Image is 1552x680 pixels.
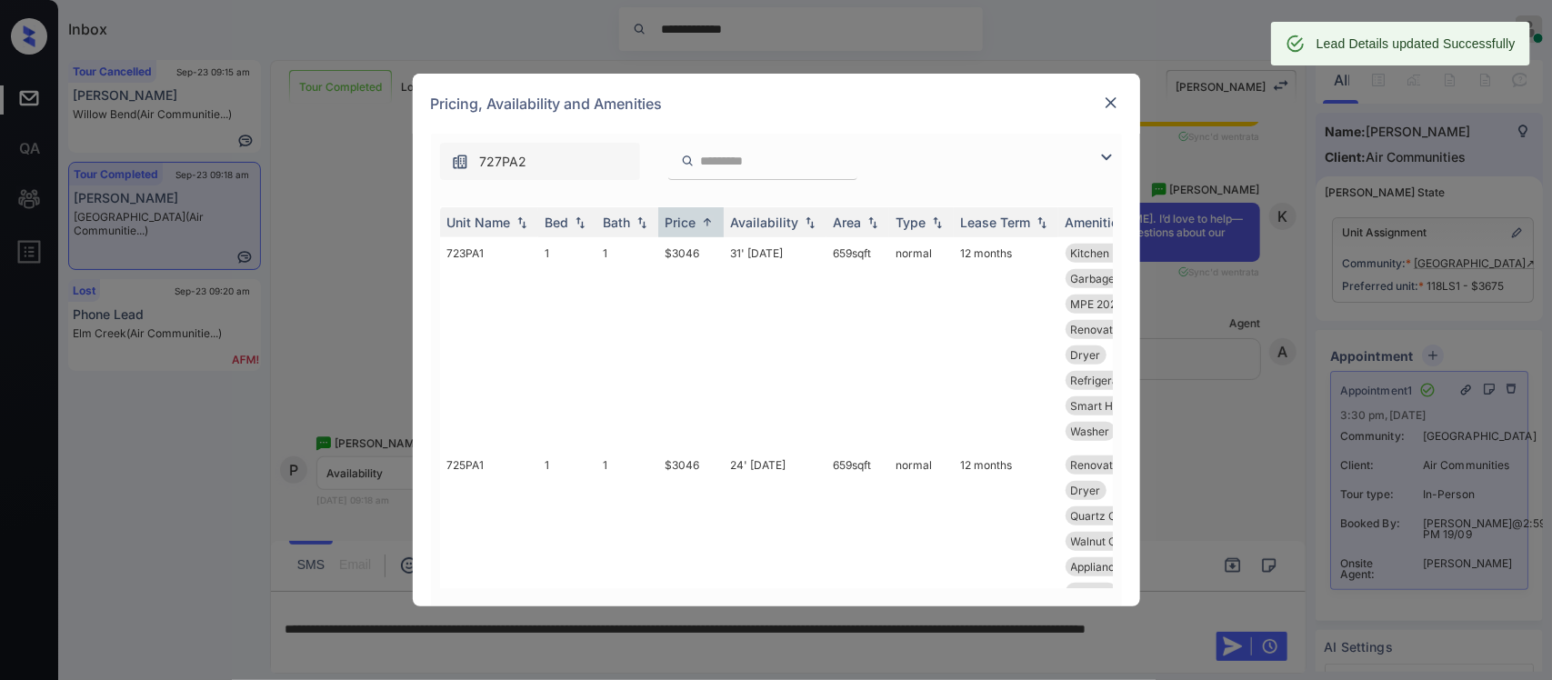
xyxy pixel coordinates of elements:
[1071,458,1160,472] span: Renovated Inter...
[538,236,596,448] td: 1
[1071,560,1158,574] span: Appliances Stai...
[864,216,882,229] img: sorting
[1071,246,1147,260] span: Kitchen Pantry
[834,215,862,230] div: Area
[1071,323,1160,336] span: Renovated Inter...
[826,236,889,448] td: 659 sqft
[1071,585,1112,599] span: Floor 01
[571,216,589,229] img: sorting
[954,236,1058,448] td: 12 months
[596,236,658,448] td: 1
[1071,399,1172,413] span: Smart Home Door...
[1071,297,1166,311] span: MPE 2025 Fitnes...
[1071,484,1101,497] span: Dryer
[1071,374,1157,387] span: Refrigerator Le...
[513,216,531,229] img: sorting
[666,215,696,230] div: Price
[538,448,596,660] td: 1
[633,216,651,229] img: sorting
[826,448,889,660] td: 659 sqft
[731,215,799,230] div: Availability
[1096,146,1117,168] img: icon-zuma
[1071,348,1101,362] span: Dryer
[928,216,946,229] img: sorting
[658,236,724,448] td: $3046
[1102,94,1120,112] img: close
[1071,535,1161,548] span: Walnut Cabinetr...
[440,448,538,660] td: 725PA1
[596,448,658,660] td: 1
[801,216,819,229] img: sorting
[440,236,538,448] td: 723PA1
[413,74,1140,134] div: Pricing, Availability and Amenities
[1317,27,1516,60] div: Lead Details updated Successfully
[1071,509,1156,523] span: Quartz Counters
[1071,425,1110,438] span: Washer
[961,215,1031,230] div: Lease Term
[698,215,716,229] img: sorting
[1066,215,1126,230] div: Amenities
[954,448,1058,660] td: 12 months
[724,236,826,448] td: 31' [DATE]
[889,236,954,448] td: normal
[480,152,527,172] span: 727PA2
[604,215,631,230] div: Bath
[1033,216,1051,229] img: sorting
[451,153,469,171] img: icon-zuma
[658,448,724,660] td: $3046
[896,215,926,230] div: Type
[724,448,826,660] td: 24' [DATE]
[546,215,569,230] div: Bed
[447,215,511,230] div: Unit Name
[681,153,695,169] img: icon-zuma
[1071,272,1166,285] span: Garbage disposa...
[889,448,954,660] td: normal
